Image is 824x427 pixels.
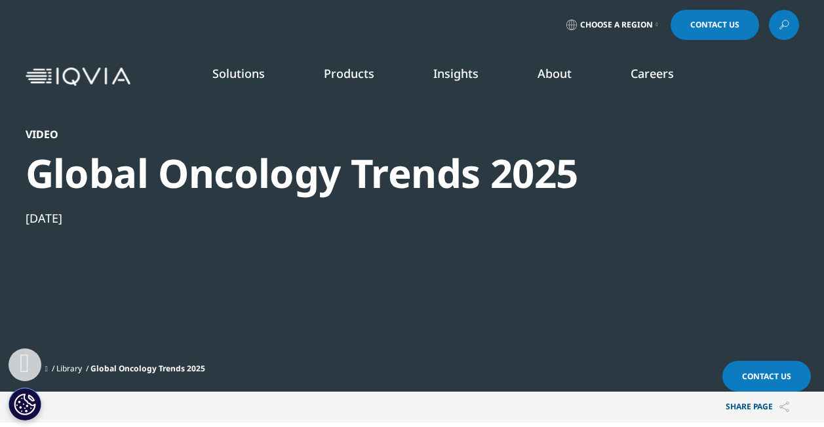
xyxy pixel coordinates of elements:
[26,67,130,86] img: IQVIA Healthcare Information Technology and Pharma Clinical Research Company
[690,21,739,29] span: Contact Us
[26,149,728,198] div: Global Oncology Trends 2025
[716,392,799,422] p: Share PAGE
[90,363,205,374] span: Global Oncology Trends 2025
[779,401,789,413] img: Share PAGE
[212,65,265,81] a: Solutions
[136,46,799,107] nav: Primary
[631,65,674,81] a: Careers
[538,65,572,81] a: About
[742,371,791,382] span: Contact Us
[671,10,759,40] a: Contact Us
[716,392,799,422] button: Share PAGEShare PAGE
[26,210,728,226] div: [DATE]
[9,388,41,420] button: Cookie Settings
[56,363,82,374] a: Library
[722,361,811,392] a: Contact Us
[324,65,374,81] a: Products
[580,20,653,30] span: Choose a Region
[26,128,728,141] div: Video
[433,65,479,81] a: Insights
